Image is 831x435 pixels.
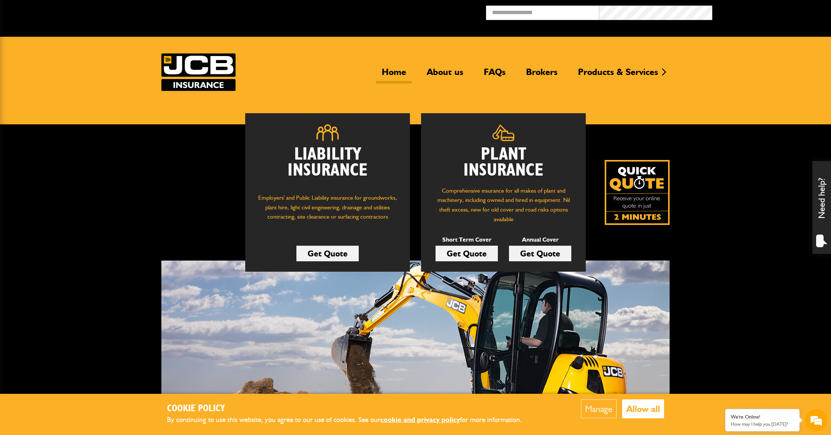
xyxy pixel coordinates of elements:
img: Quick Quote [605,160,670,225]
img: JCB Insurance Services logo [161,53,236,91]
a: Brokers [520,66,563,84]
a: Get Quote [509,246,571,261]
a: Products & Services [572,66,664,84]
p: Employers' and Public Liability insurance for groundworks, plant hire, light civil engineering, d... [256,193,399,229]
a: JCB Insurance Services [161,53,236,91]
p: How may I help you today? [731,421,794,427]
div: We're Online! [731,414,794,420]
a: FAQs [478,66,511,84]
p: Short Term Cover [436,235,498,245]
p: By continuing to use this website, you agree to our use of cookies. See our for more information. [167,414,534,426]
p: Comprehensive insurance for all makes of plant and machinery, including owned and hired in equipm... [432,186,575,224]
div: Need help? [812,161,831,254]
button: Allow all [622,399,664,418]
a: Get Quote [436,246,498,261]
a: Get your insurance quote isn just 2-minutes [605,160,670,225]
h2: Liability Insurance [256,147,399,186]
a: cookie and privacy policy [380,415,460,424]
button: Manage [581,399,617,418]
p: Annual Cover [509,235,571,245]
a: Home [376,66,412,84]
h2: Plant Insurance [432,147,575,179]
button: Broker Login [712,6,825,17]
a: Get Quote [296,246,359,261]
h2: Cookie Policy [167,403,534,415]
a: About us [421,66,469,84]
